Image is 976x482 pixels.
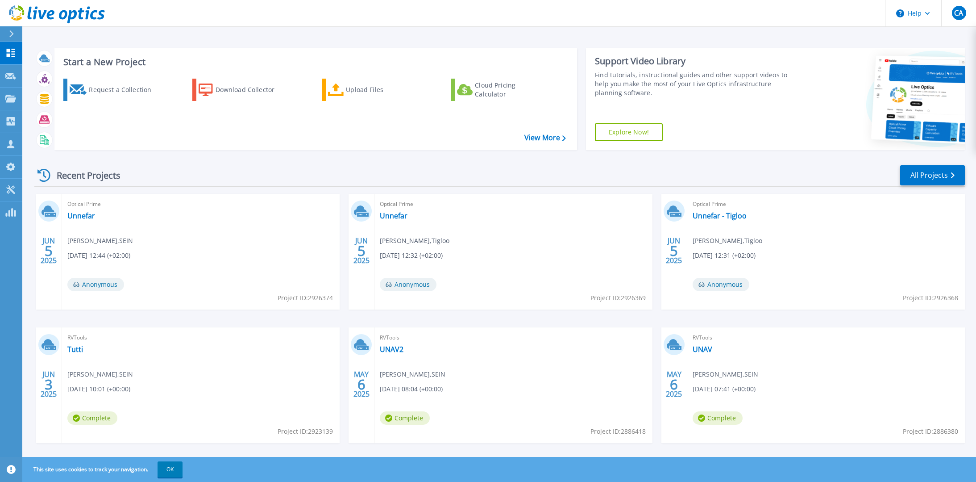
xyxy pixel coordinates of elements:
a: Unnefar [380,211,407,220]
span: Anonymous [67,278,124,291]
div: Find tutorials, instructional guides and other support videos to help you make the most of your L... [595,71,789,97]
span: Complete [67,411,117,425]
a: Explore Now! [595,123,663,141]
span: 6 [357,381,365,388]
a: Tutti [67,345,83,354]
span: [DATE] 08:04 (+00:00) [380,384,443,394]
span: Optical Prime [693,199,959,209]
span: [DATE] 12:44 (+02:00) [67,251,130,260]
div: MAY 2025 [665,368,682,401]
span: Project ID: 2926374 [278,293,333,303]
div: Cloud Pricing Calculator [475,81,546,99]
span: Optical Prime [67,199,334,209]
a: UNAV [693,345,712,354]
span: [PERSON_NAME] , SEIN [693,369,758,379]
span: Project ID: 2926369 [590,293,646,303]
button: OK [158,461,183,478]
span: RVTools [693,333,959,343]
span: 3 [45,381,53,388]
span: CA [954,9,963,17]
div: Download Collector [216,81,287,99]
span: RVTools [67,333,334,343]
div: JUN 2025 [40,368,57,401]
span: Project ID: 2923139 [278,427,333,436]
a: UNAV2 [380,345,403,354]
div: Request a Collection [89,81,160,99]
span: [PERSON_NAME] , SEIN [67,369,133,379]
span: [DATE] 10:01 (+00:00) [67,384,130,394]
div: JUN 2025 [665,235,682,267]
span: [PERSON_NAME] , Tigloo [693,236,762,246]
span: Project ID: 2886380 [903,427,958,436]
span: [PERSON_NAME] , SEIN [67,236,133,246]
span: [DATE] 07:41 (+00:00) [693,384,756,394]
span: 5 [357,247,365,255]
span: [DATE] 12:32 (+02:00) [380,251,443,260]
span: Complete [693,411,743,425]
a: Unnefar - Tigloo [693,211,747,220]
a: Cloud Pricing Calculator [451,79,550,101]
a: Upload Files [322,79,421,101]
div: Upload Files [346,81,417,99]
span: Anonymous [693,278,749,291]
a: Unnefar [67,211,95,220]
span: Anonymous [380,278,436,291]
a: Download Collector [192,79,292,101]
div: JUN 2025 [353,235,370,267]
span: This site uses cookies to track your navigation. [25,461,183,478]
span: RVTools [380,333,647,343]
span: [DATE] 12:31 (+02:00) [693,251,756,260]
span: Project ID: 2926368 [903,293,958,303]
div: Recent Projects [34,164,133,186]
a: All Projects [900,165,965,185]
span: Project ID: 2886418 [590,427,646,436]
span: Optical Prime [380,199,647,209]
span: 6 [670,381,678,388]
span: Complete [380,411,430,425]
div: JUN 2025 [40,235,57,267]
span: [PERSON_NAME] , Tigloo [380,236,449,246]
a: View More [524,134,566,142]
div: MAY 2025 [353,368,370,401]
a: Request a Collection [63,79,163,101]
span: 5 [45,247,53,255]
span: 5 [670,247,678,255]
h3: Start a New Project [63,57,565,67]
span: [PERSON_NAME] , SEIN [380,369,445,379]
div: Support Video Library [595,55,789,67]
